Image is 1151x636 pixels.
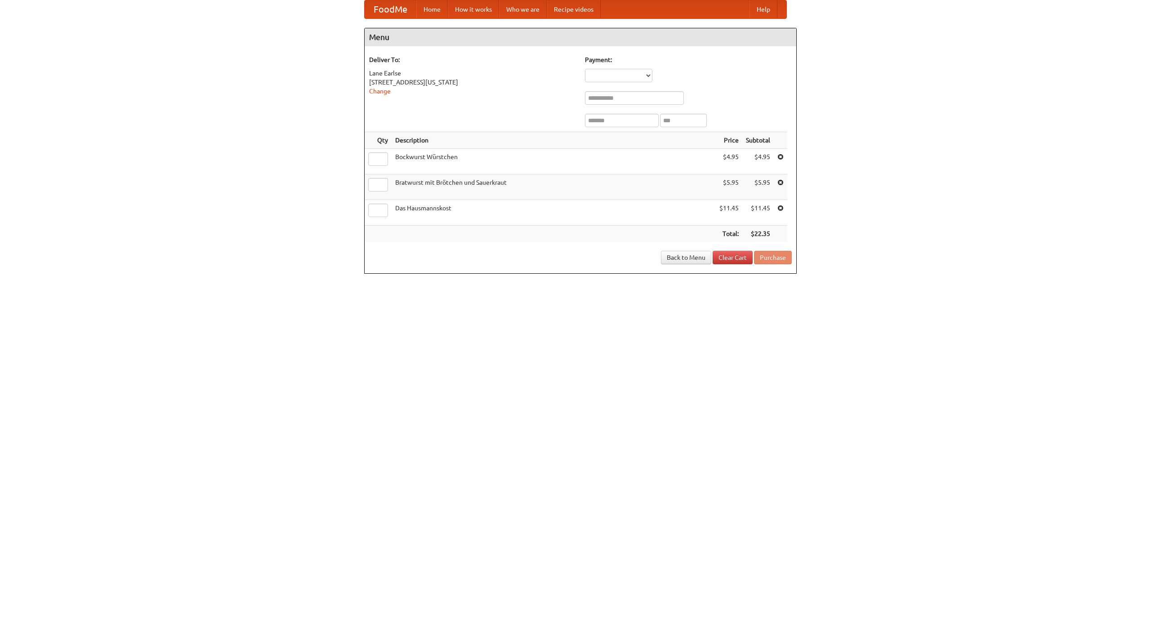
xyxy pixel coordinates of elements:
[716,226,742,242] th: Total:
[392,149,716,174] td: Bockwurst Würstchen
[547,0,601,18] a: Recipe videos
[716,174,742,200] td: $5.95
[365,28,796,46] h4: Menu
[661,251,711,264] a: Back to Menu
[416,0,448,18] a: Home
[369,69,576,78] div: Lane Earlse
[392,200,716,226] td: Das Hausmannskost
[716,149,742,174] td: $4.95
[742,132,774,149] th: Subtotal
[713,251,753,264] a: Clear Cart
[448,0,499,18] a: How it works
[369,78,576,87] div: [STREET_ADDRESS][US_STATE]
[392,132,716,149] th: Description
[392,174,716,200] td: Bratwurst mit Brötchen und Sauerkraut
[742,226,774,242] th: $22.35
[754,251,792,264] button: Purchase
[369,88,391,95] a: Change
[365,132,392,149] th: Qty
[499,0,547,18] a: Who we are
[749,0,777,18] a: Help
[742,174,774,200] td: $5.95
[716,200,742,226] td: $11.45
[742,200,774,226] td: $11.45
[716,132,742,149] th: Price
[742,149,774,174] td: $4.95
[585,55,792,64] h5: Payment:
[369,55,576,64] h5: Deliver To:
[365,0,416,18] a: FoodMe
